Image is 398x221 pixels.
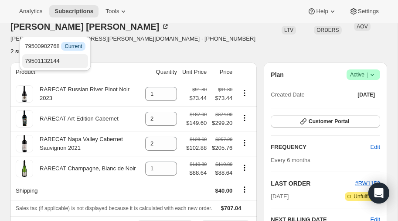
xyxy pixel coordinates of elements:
span: Analytics [19,8,42,15]
span: Unfulfilled [354,193,377,200]
button: Shipping actions [238,185,252,194]
img: product img [16,160,33,177]
small: $110.80 [215,162,232,167]
small: $374.00 [215,112,232,117]
small: $187.00 [190,112,207,117]
div: RARECAT Napa Valley Cabernet Sauvignon 2021 [33,135,140,152]
span: AOV [357,24,367,30]
span: Help [316,8,328,15]
div: [PERSON_NAME] [PERSON_NAME] [10,22,170,31]
span: $205.76 [212,144,232,152]
h2: LAST ORDER [271,179,355,188]
button: #RW1153 [355,179,380,188]
span: Current [65,43,82,50]
span: Active [350,70,377,79]
button: Settings [344,5,384,17]
span: | [367,71,368,78]
button: Product actions [238,88,252,98]
button: Product actions [10,47,58,55]
button: Subscriptions [49,5,99,17]
img: product img [16,110,33,128]
small: $91.80 [218,87,232,92]
span: Sales tax (if applicable) is not displayed because it is calculated with each new order. [16,205,212,211]
button: Tools [100,5,133,17]
a: #RW1153 [355,180,380,186]
span: LTV [284,27,293,33]
h2: Plan [271,70,284,79]
span: ORDERS [316,27,339,33]
button: [DATE] [352,89,380,101]
button: Help [302,5,342,17]
div: RARECAT Champagne, Blanc de Noir [33,164,136,173]
span: $102.88 [186,144,207,152]
button: Customer Portal [271,115,380,128]
small: $128.60 [190,137,207,142]
span: $149.60 [186,119,207,128]
img: product img [16,85,33,103]
span: Edit [371,143,380,152]
div: RARECAT Art Edition Cabernet [33,114,119,123]
span: [PERSON_NAME][EMAIL_ADDRESS][PERSON_NAME][DOMAIN_NAME] · [PHONE_NUMBER] [10,35,255,43]
small: $91.80 [192,87,207,92]
span: Settings [358,8,379,15]
span: $73.44 [212,94,232,103]
span: $73.44 [190,94,207,103]
span: 79501132144 [25,58,60,64]
button: 79500902768 InfoCurrent [22,39,88,53]
span: Every 6 months [271,157,310,163]
small: $257.20 [215,137,232,142]
button: 79501132144 [22,54,88,68]
small: $110.80 [190,162,207,167]
span: Customer Portal [309,118,349,125]
th: Product [10,62,143,82]
img: product img [16,135,33,152]
span: $40.00 [215,187,233,194]
button: Product actions [238,113,252,123]
th: Shipping [10,181,143,200]
span: 79500902768 [25,43,85,49]
h2: FREQUENCY [271,143,370,152]
th: Quantity [143,62,180,82]
th: Price [209,62,235,82]
span: [DATE] [271,192,289,201]
button: Edit [365,140,385,154]
span: $88.64 [212,169,232,177]
span: [DATE] [357,91,375,98]
button: Product actions [238,138,252,148]
div: Open Intercom Messenger [368,183,389,204]
span: $299.20 [212,119,232,128]
span: Tools [105,8,119,15]
span: Created Date [271,90,304,99]
span: Subscriptions [54,8,93,15]
button: Analytics [14,5,48,17]
th: Unit Price [180,62,209,82]
button: Product actions [238,163,252,173]
span: $707.04 [221,205,242,211]
span: $88.64 [190,169,207,177]
div: RARECAT Russian River Pinot Noir 2023 [33,85,140,103]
